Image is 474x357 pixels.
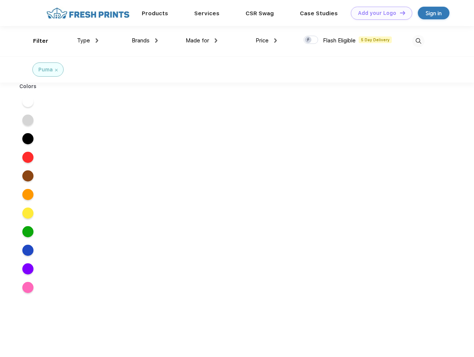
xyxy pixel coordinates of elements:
[246,10,274,17] a: CSR Swag
[155,38,158,43] img: dropdown.png
[256,37,269,44] span: Price
[418,7,449,19] a: Sign in
[55,69,58,71] img: filter_cancel.svg
[400,11,405,15] img: DT
[96,38,98,43] img: dropdown.png
[132,37,150,44] span: Brands
[142,10,168,17] a: Products
[274,38,277,43] img: dropdown.png
[77,37,90,44] span: Type
[33,37,48,45] div: Filter
[38,66,53,74] div: Puma
[194,10,220,17] a: Services
[359,36,392,43] span: 5 Day Delivery
[186,37,209,44] span: Made for
[44,7,132,20] img: fo%20logo%202.webp
[426,9,442,17] div: Sign in
[323,37,356,44] span: Flash Eligible
[412,35,425,47] img: desktop_search.svg
[358,10,396,16] div: Add your Logo
[215,38,217,43] img: dropdown.png
[14,83,42,90] div: Colors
